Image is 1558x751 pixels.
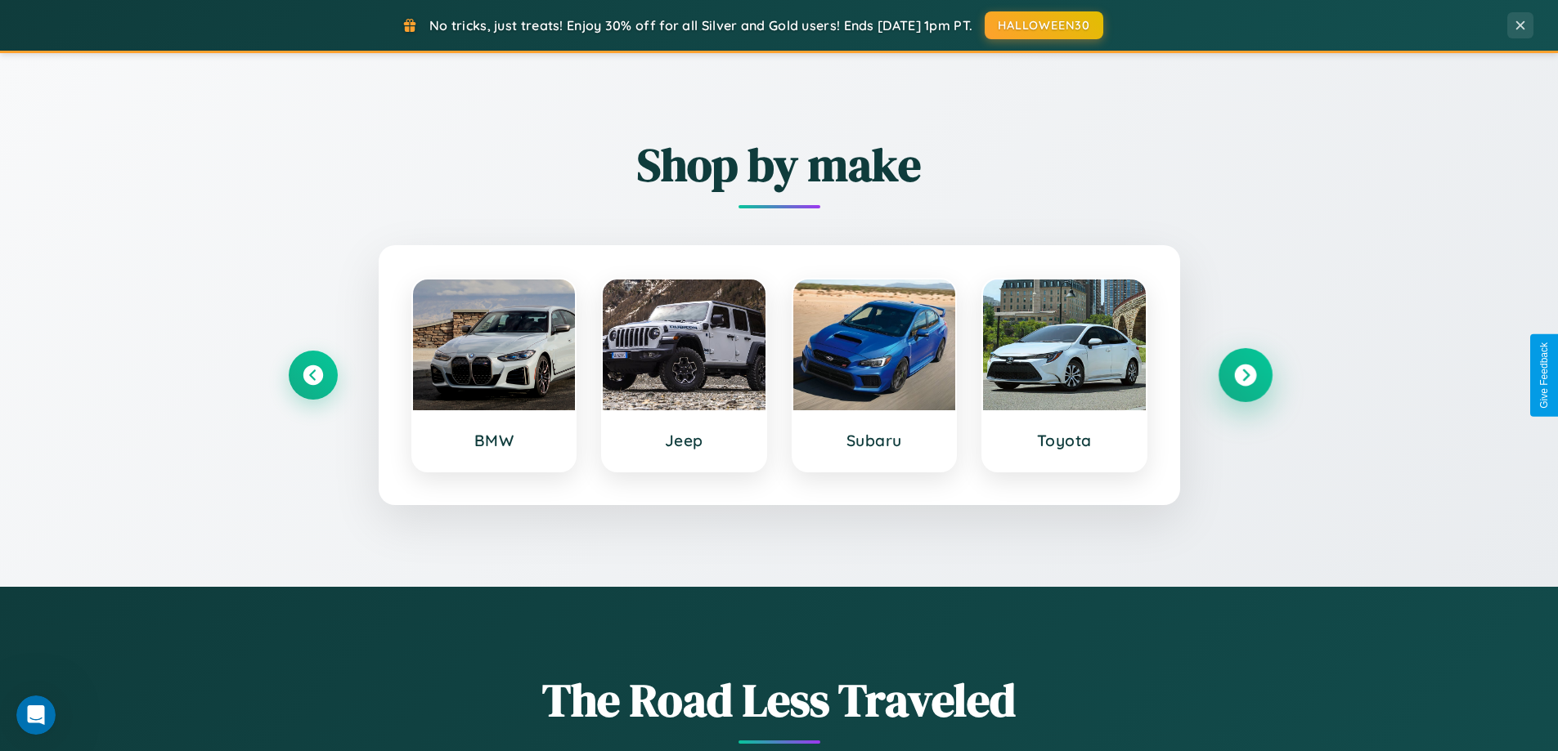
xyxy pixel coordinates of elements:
div: Give Feedback [1538,342,1550,409]
h3: Toyota [999,431,1129,450]
h3: Subaru [810,431,940,450]
span: No tricks, just treats! Enjoy 30% off for all Silver and Gold users! Ends [DATE] 1pm PT. [429,17,972,34]
h3: Jeep [619,431,749,450]
h1: The Road Less Traveled [289,668,1270,731]
h3: BMW [429,431,559,450]
button: HALLOWEEN30 [985,11,1103,39]
iframe: Intercom live chat [16,695,56,735]
h2: Shop by make [289,133,1270,196]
